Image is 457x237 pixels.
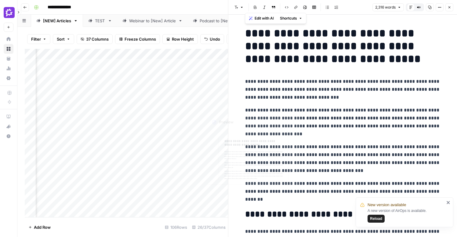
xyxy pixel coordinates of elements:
span: Row Height [172,36,194,42]
div: 106 Rows [162,222,190,232]
button: close [446,200,451,205]
button: Reload [368,215,385,223]
span: New version available [368,202,406,208]
a: Podcast to [New] Article [188,15,258,27]
div: A new version of AirOps is available. [368,208,444,223]
button: Sort [53,34,74,44]
div: [NEW] Articles [43,18,71,24]
button: Add Row [25,222,54,232]
span: Shortcuts [280,16,297,21]
div: Webinar to [New] Article [129,18,176,24]
a: Home [4,34,13,44]
span: Reload [370,216,382,221]
a: Your Data [4,54,13,64]
a: Browse [4,44,13,54]
span: Edit with AI [255,16,274,21]
button: What's new? [4,122,13,131]
span: Freeze Columns [125,36,156,42]
button: Freeze Columns [115,34,160,44]
a: Settings [4,73,13,83]
span: Undo [210,36,220,42]
button: Edit with AI [247,14,276,22]
a: Webinar to [New] Article [117,15,188,27]
a: AirOps Academy [4,112,13,122]
a: [NEW] Articles [31,15,83,27]
button: Help + Support [4,131,13,141]
div: TEST [95,18,105,24]
img: Gong Logo [4,7,15,18]
button: Shortcuts [277,14,305,22]
a: Usage [4,64,13,73]
button: Undo [200,34,224,44]
div: Podcast to [New] Article [200,18,246,24]
button: Workspace: Gong [4,5,13,20]
span: Filter [31,36,41,42]
button: Filter [27,34,50,44]
div: 26/37 Columns [190,222,228,232]
a: TEST [83,15,117,27]
span: 37 Columns [86,36,109,42]
span: Add Row [34,224,51,230]
span: Sort [57,36,65,42]
span: 2,316 words [375,5,396,10]
button: Row Height [162,34,198,44]
button: 37 Columns [77,34,113,44]
button: 2,316 words [372,3,404,11]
